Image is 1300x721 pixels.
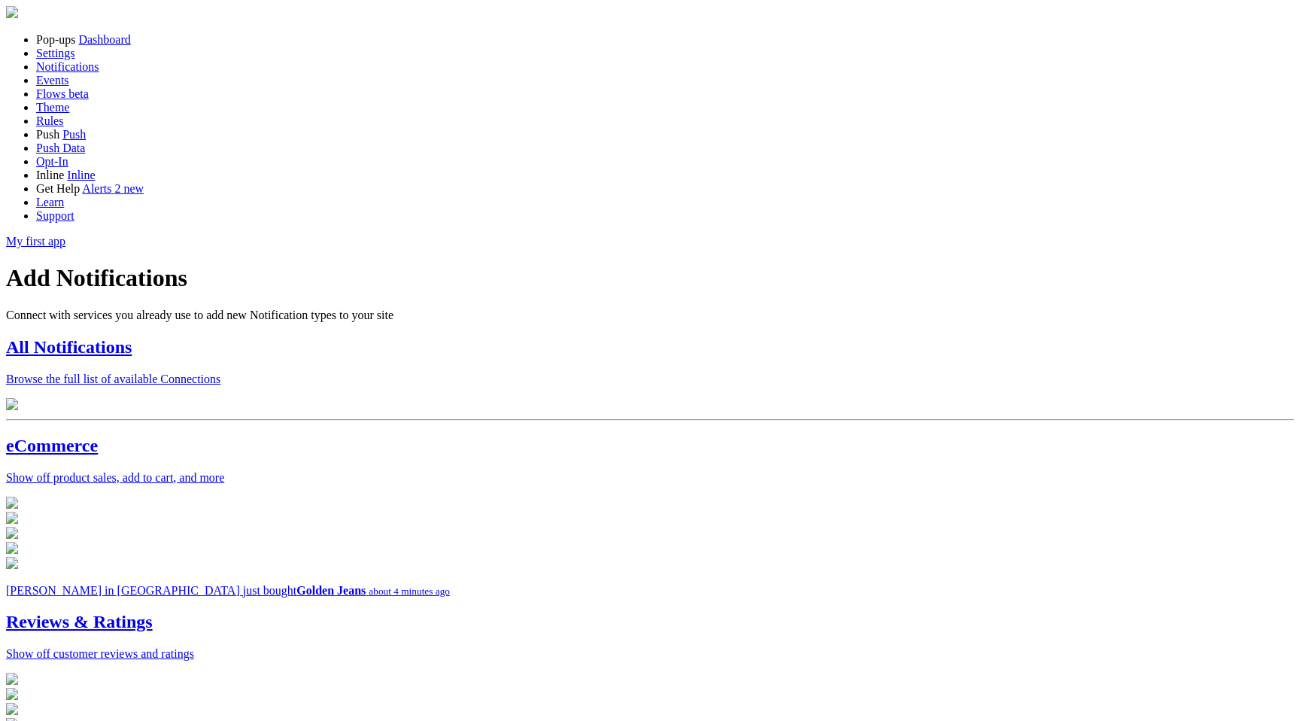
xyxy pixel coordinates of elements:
[114,182,144,195] span: 2 new
[36,141,85,154] a: Push Data
[6,373,1294,386] p: Browse the full list of available Connections
[82,182,111,195] span: Alerts
[6,436,1294,456] h2: eCommerce
[6,688,18,700] img: fomo_icons_judgeme.svg
[62,128,86,141] a: Push
[36,114,63,127] a: Rules
[6,542,18,554] img: fomo_icons_woo_commerce.svg
[6,512,18,524] img: fomo_icons_shopify.svg
[36,169,64,181] span: Inline
[6,673,18,685] img: fomo_icons_yotpo.svg
[82,182,144,195] a: Alerts 2 new
[6,337,1294,357] h2: All Notifications
[36,87,89,100] a: Flows beta
[6,471,1294,485] p: Show off product sales, add to cart, and more
[36,128,59,141] span: Push
[6,235,65,248] a: My first app
[296,584,366,597] strong: Golden Jeans
[36,101,69,114] a: Theme
[36,47,75,59] a: Settings
[36,196,64,208] a: Learn
[6,497,18,509] img: fomo_icons_stripe.svg
[36,209,74,222] a: Support
[6,6,18,18] img: fomo-relay-logo-orange.svg
[6,264,1294,292] h1: Add Notifications
[36,87,65,100] span: Flows
[36,74,69,87] a: Events
[6,527,18,539] img: fomo_icons_square.svg
[67,169,95,181] a: Inline
[36,182,80,195] span: Get Help
[36,155,68,168] a: Opt-In
[369,586,450,597] small: about 4 minutes ago
[68,87,89,100] span: beta
[6,557,18,569] img: fomo_icons_big_commerce.svg
[36,33,75,46] span: Pop-ups
[78,33,130,46] a: Dashboard
[6,337,1294,413] a: All Notifications Browse the full list of available Connections
[6,398,18,410] img: all-integrations.svg
[6,436,1294,598] a: eCommerce Show off product sales, add to cart, and more [PERSON_NAME] in [GEOGRAPHIC_DATA] just b...
[6,612,1294,632] h2: Reviews & Ratings
[36,60,99,73] a: Notifications
[6,309,1294,322] p: Connect with services you already use to add new Notification types to your site
[6,584,1294,598] p: [PERSON_NAME] in [GEOGRAPHIC_DATA] just bought
[6,647,1294,661] p: Show off customer reviews and ratings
